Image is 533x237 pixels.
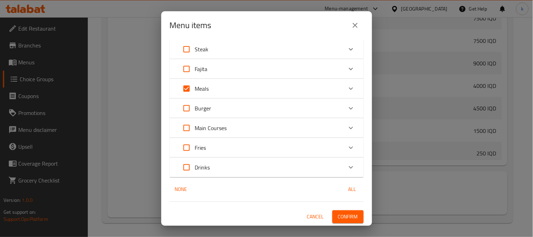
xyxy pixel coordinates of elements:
[170,59,364,79] div: Expand
[195,84,209,93] p: Meals
[170,39,364,59] div: Expand
[347,17,364,34] button: close
[195,143,206,152] p: Fries
[170,183,192,196] button: None
[341,183,364,196] button: All
[173,185,189,194] span: None
[170,98,364,118] div: Expand
[304,210,327,223] button: Cancel
[195,124,227,132] p: Main Courses
[195,163,210,172] p: Drinks
[307,212,324,221] span: Cancel
[170,20,212,31] h2: Menu items
[170,158,364,177] div: Expand
[338,212,358,221] span: Confirm
[170,79,364,98] div: Expand
[170,138,364,158] div: Expand
[195,45,209,53] p: Steak
[344,185,361,194] span: All
[195,65,208,73] p: Fajita
[195,104,212,113] p: Burger
[332,210,364,223] button: Confirm
[170,118,364,138] div: Expand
